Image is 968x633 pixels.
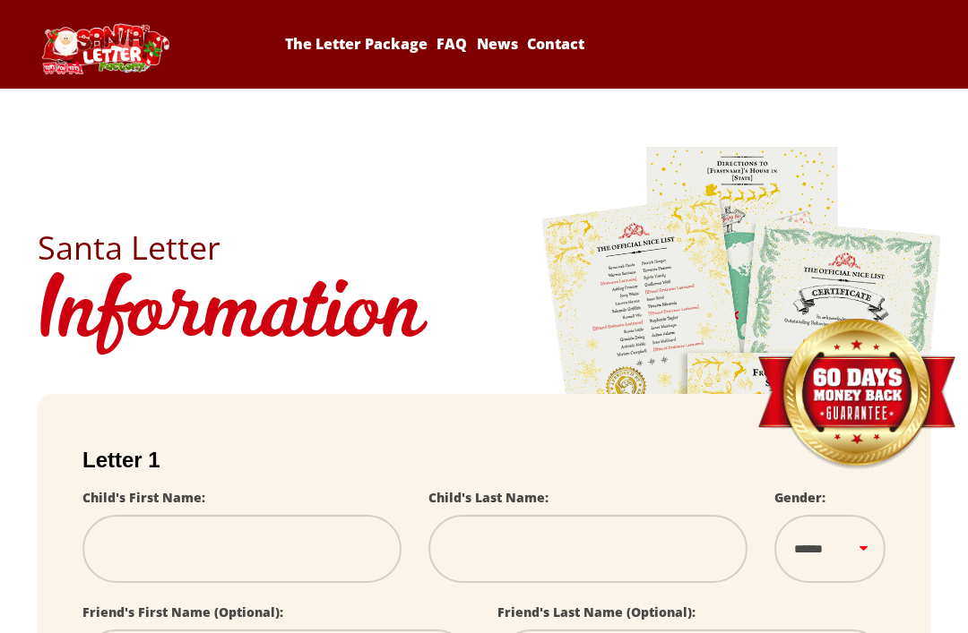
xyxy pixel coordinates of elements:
[82,448,886,473] h2: Letter 1
[82,603,283,620] label: Friend's First Name (Optional):
[473,34,520,54] a: News
[524,34,587,54] a: Contact
[497,603,696,620] label: Friend's Last Name (Optional):
[756,318,957,471] img: Money Back Guarantee
[434,34,470,54] a: FAQ
[38,232,930,264] h2: Santa Letter
[428,489,549,506] label: Child's Last Name:
[282,34,430,54] a: The Letter Package
[774,489,825,506] label: Gender:
[38,264,930,367] h1: Information
[82,489,205,506] label: Child's First Name:
[38,23,172,74] img: Santa Letter Logo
